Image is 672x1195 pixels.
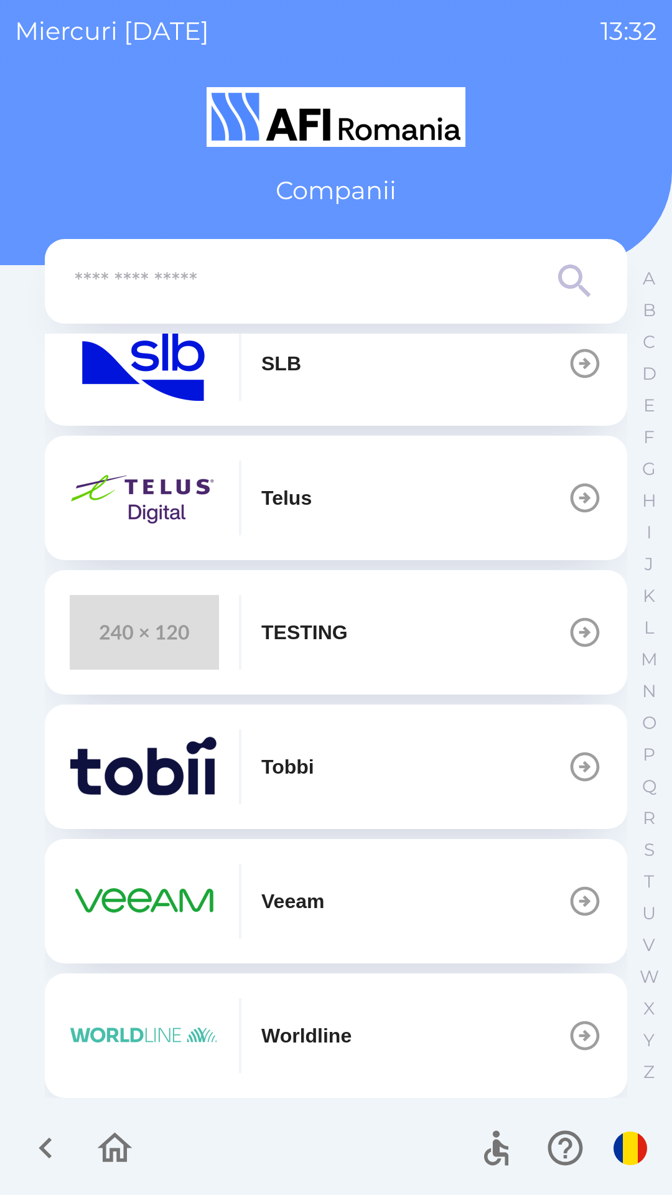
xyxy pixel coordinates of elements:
[45,436,627,560] button: Telus
[642,712,656,734] p: O
[643,426,655,448] p: F
[643,299,656,321] p: B
[644,617,654,639] p: L
[633,802,665,834] button: R
[641,649,658,670] p: M
[642,902,656,924] p: U
[633,294,665,326] button: B
[633,421,665,453] button: F
[633,929,665,961] button: V
[640,966,659,988] p: W
[643,331,655,353] p: C
[633,644,665,675] button: M
[70,461,219,535] img: 82bcf90f-76b5-4898-8699-c9a77ab99bdf.png
[633,866,665,897] button: T
[642,458,656,480] p: G
[643,268,655,289] p: A
[633,897,665,929] button: U
[633,358,665,390] button: D
[45,839,627,963] button: Veeam
[643,807,655,829] p: R
[70,864,219,939] img: e75fdddc-a5e3-4439-839c-f64d540c05bb.png
[643,395,655,416] p: E
[633,263,665,294] button: A
[70,595,219,670] img: 240x120
[642,490,656,512] p: H
[633,961,665,993] button: W
[633,707,665,739] button: O
[614,1132,647,1165] img: ro flag
[70,326,219,401] img: 03755b6d-6944-4efa-bf23-0453712930be.png
[633,993,665,1024] button: X
[633,326,665,358] button: C
[633,675,665,707] button: N
[600,12,657,50] p: 13:32
[643,998,655,1019] p: X
[633,390,665,421] button: E
[261,617,348,647] p: TESTING
[642,680,656,702] p: N
[45,705,627,829] button: Tobbi
[633,1024,665,1056] button: Y
[261,1021,352,1051] p: Worldline
[45,87,627,147] img: Logo
[646,522,651,543] p: I
[633,453,665,485] button: G
[45,301,627,426] button: SLB
[633,485,665,517] button: H
[642,776,656,797] p: Q
[644,871,654,893] p: T
[261,886,324,916] p: Veeam
[642,363,656,385] p: D
[645,553,653,575] p: J
[70,729,219,804] img: 74efbc99-2d2b-4711-b107-8914b78b11db.png
[633,580,665,612] button: K
[633,771,665,802] button: Q
[643,585,655,607] p: K
[643,1061,655,1083] p: Z
[15,12,209,50] p: miercuri [DATE]
[633,1056,665,1088] button: Z
[261,483,312,513] p: Telus
[70,998,219,1073] img: 9dd1da6f-fcef-47aa-9f62-6cf0311b15af.png
[633,834,665,866] button: S
[276,172,396,209] p: Companii
[633,739,665,771] button: P
[45,570,627,695] button: TESTING
[261,752,314,782] p: Tobbi
[45,973,627,1098] button: Worldline
[643,934,655,956] p: V
[633,612,665,644] button: L
[643,1029,655,1051] p: Y
[644,839,655,861] p: S
[643,744,655,766] p: P
[633,548,665,580] button: J
[633,517,665,548] button: I
[261,349,301,378] p: SLB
